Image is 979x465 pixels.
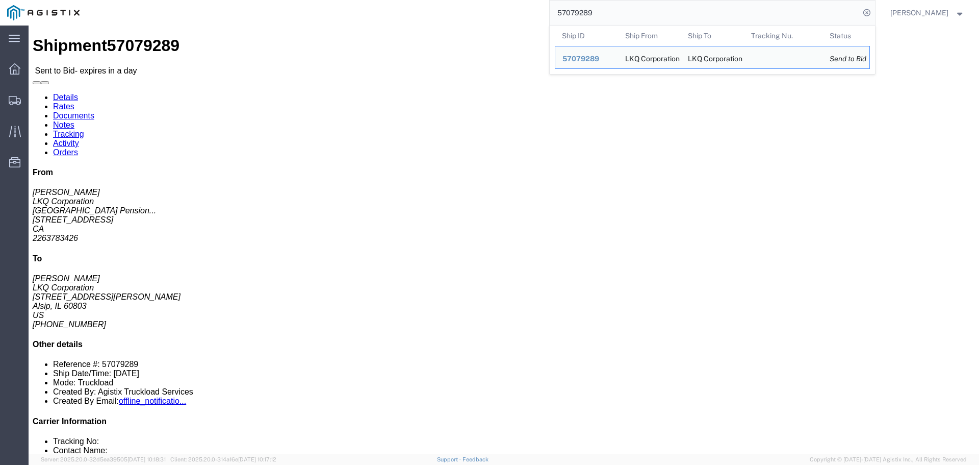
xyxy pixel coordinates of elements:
iframe: FS Legacy Container [29,26,979,454]
a: Feedback [462,456,488,462]
span: [DATE] 10:17:12 [238,456,276,462]
span: [DATE] 10:18:31 [127,456,166,462]
table: Search Results [555,26,875,74]
span: Copyright © [DATE]-[DATE] Agistix Inc., All Rights Reserved [810,455,967,464]
div: 57079289 [562,54,611,64]
img: logo [7,5,80,20]
div: LKQ Corporation [625,46,674,68]
input: Search for shipment number, reference number [550,1,860,25]
th: Ship From [617,26,681,46]
span: Douglas Harris [890,7,948,18]
a: Support [437,456,462,462]
div: Send to Bid [830,54,862,64]
button: [PERSON_NAME] [890,7,965,19]
th: Ship To [681,26,744,46]
div: LKQ Corporation [688,46,737,68]
th: Tracking Nu. [743,26,822,46]
span: Client: 2025.20.0-314a16e [170,456,276,462]
th: Status [822,26,870,46]
span: Server: 2025.20.0-32d5ea39505 [41,456,166,462]
span: 57079289 [562,55,599,63]
th: Ship ID [555,26,618,46]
